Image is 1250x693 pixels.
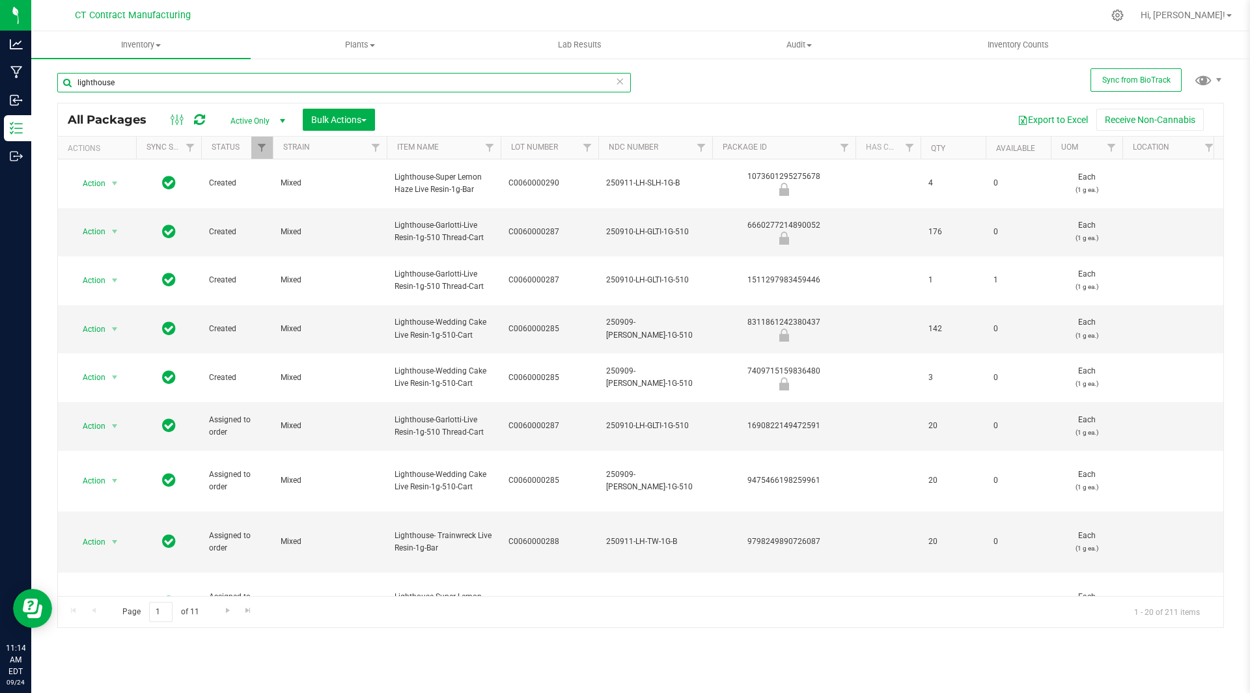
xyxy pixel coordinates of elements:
div: 8311861242380437 [710,316,857,342]
span: Action [71,472,106,490]
span: Bulk Actions [311,115,367,125]
span: Lighthouse- Trainwreck Live Resin-1g-Bar [395,530,493,554]
span: Assigned to order [209,469,265,493]
span: CT Contract Manufacturing [75,10,191,21]
span: Inventory Counts [970,39,1066,51]
span: 1 [993,274,1043,286]
a: Lab Results [470,31,689,59]
th: Has COA [855,137,921,159]
span: 176 [928,226,978,238]
span: C0060000285 [508,323,590,335]
p: (1 g ea.) [1059,183,1115,196]
span: 0 [993,536,1043,548]
span: select [107,533,123,551]
a: Item Name [397,143,439,152]
span: In Sync [162,532,176,550]
span: select [107,271,123,290]
a: Filter [365,137,387,159]
span: In Sync [162,368,176,387]
a: Available [996,144,1035,153]
span: Mixed [281,372,379,384]
span: Assigned to order [209,414,265,439]
a: Qty [931,144,945,153]
div: 9798249890726087 [710,536,857,548]
div: 7409715159836480 [710,365,857,390]
a: Go to the next page [218,602,237,619]
span: Each [1059,219,1115,244]
a: Filter [251,137,273,159]
input: Search Package ID, Item Name, SKU, Lot or Part Number... [57,73,631,92]
inline-svg: Outbound [10,150,23,163]
div: 9475466198259961 [710,474,857,487]
span: Lighthouse-Garlotti-Live Resin-1g-510 Thread-Cart [395,219,493,244]
span: 20 [928,536,978,548]
span: 1 - 20 of 211 items [1124,602,1210,621]
span: Lighthouse-Wedding Cake Live Resin-1g-510-Cart [395,365,493,390]
span: Action [71,417,106,435]
span: select [107,472,123,490]
span: C0060000285 [508,474,590,487]
p: (1 g ea.) [1059,329,1115,342]
a: UOM [1061,143,1078,152]
span: C0060000287 [508,274,590,286]
span: Action [71,368,106,387]
div: Actions [68,144,131,153]
span: Lighthouse-Garlotti-Live Resin-1g-510 Thread-Cart [395,268,493,293]
span: Inventory [31,39,251,51]
span: select [107,594,123,612]
span: Assigned to order [209,530,265,554]
a: Inventory Counts [909,31,1128,59]
a: Plants [251,31,470,59]
div: Manage settings [1109,9,1126,21]
span: Hi, [PERSON_NAME]! [1141,10,1225,20]
span: In Sync [162,471,176,489]
a: Filter [479,137,501,159]
p: (1 g ea.) [1059,481,1115,493]
span: 0 [993,177,1043,189]
div: Newly Received [710,183,857,196]
span: 250911-LH-SLH-1G-B [606,177,704,189]
span: Lighthouse-Wedding Cake Live Resin-1g-510-Cart [395,316,493,341]
span: Each [1059,365,1115,390]
span: Lighthouse-Garlotti-Live Resin-1g-510 Thread-Cart [395,414,493,439]
div: 6660277214890052 [710,219,857,245]
span: Action [71,594,106,612]
span: Each [1059,469,1115,493]
span: 0 [993,474,1043,487]
span: Each [1059,414,1115,439]
a: NDC Number [609,143,658,152]
span: select [107,417,123,435]
span: Each [1059,268,1115,293]
span: Each [1059,591,1115,616]
a: Package ID [723,143,767,152]
span: 250910-LH-GLTI-1G-510 [606,226,704,238]
span: 3 [928,372,978,384]
span: Mixed [281,226,379,238]
span: Created [209,323,265,335]
p: 09/24 [6,677,25,687]
span: Plants [251,39,469,51]
inline-svg: Analytics [10,38,23,51]
a: Inventory [31,31,251,59]
inline-svg: Manufacturing [10,66,23,79]
inline-svg: Inbound [10,94,23,107]
input: 1 [149,602,173,622]
span: C0060000290 [508,177,590,189]
span: C0060000288 [508,536,590,548]
span: 4 [928,177,978,189]
a: Strain [283,143,310,152]
span: In Sync [162,223,176,241]
span: In Sync [162,593,176,612]
span: Mixed [281,474,379,487]
span: Lighthouse-Super Lemon Haze Live Resin-1g-Bar [395,171,493,196]
a: Filter [834,137,855,159]
span: All Packages [68,113,160,127]
span: 250909-[PERSON_NAME]-1G-510 [606,469,704,493]
p: (1 g ea.) [1059,542,1115,554]
span: Action [71,223,106,241]
a: Audit [689,31,909,59]
span: Audit [690,39,908,51]
a: Filter [1199,137,1220,159]
span: Each [1059,530,1115,554]
iframe: Resource center [13,589,52,628]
